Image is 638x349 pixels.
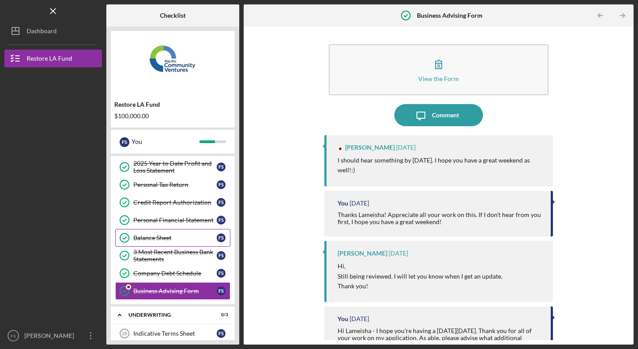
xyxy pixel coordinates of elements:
[115,282,230,300] a: Business Advising FormFS
[217,329,226,338] div: F S
[394,104,483,126] button: Comment
[338,271,502,281] p: Still being reviewed. I will let you know when I get an update.
[115,158,230,176] a: 2025 Year to Date Profit and Loss StatementFS
[133,234,217,241] div: Balance Sheet
[217,287,226,295] div: F S
[338,200,348,207] div: You
[389,250,408,257] time: 2025-10-03 15:44
[217,269,226,278] div: F S
[121,331,127,336] tspan: 18
[4,327,102,345] button: FS[PERSON_NAME]
[217,216,226,225] div: F S
[338,261,502,271] p: Hi,
[133,270,217,277] div: Company Debt Schedule
[115,176,230,194] a: Personal Tax ReturnFS
[338,250,387,257] div: [PERSON_NAME]
[217,163,226,171] div: F S
[432,104,459,126] div: Comment
[133,330,217,337] div: Indicative Terms Sheet
[329,44,549,95] button: View the Form
[114,112,231,120] div: $100,000.00
[338,281,502,291] p: Thank you!
[417,12,482,19] b: Business Advising Form
[418,75,459,82] div: View the Form
[133,199,217,206] div: Credit Report Authorization
[115,194,230,211] a: Credit Report AuthorizationFS
[115,325,230,342] a: 18Indicative Terms SheetFS
[396,144,416,151] time: 2025-10-03 20:22
[11,333,16,338] text: FS
[133,181,217,188] div: Personal Tax Return
[217,251,226,260] div: F S
[338,315,348,322] div: You
[27,50,72,70] div: Restore LA Fund
[133,217,217,224] div: Personal Financial Statement
[115,264,230,282] a: Company Debt ScheduleFS
[350,315,369,322] time: 2025-10-03 15:20
[133,248,217,263] div: 3 Most Recent Business Bank Statements
[132,134,199,149] div: You
[120,137,129,147] div: F S
[133,287,217,295] div: Business Advising Form
[217,180,226,189] div: F S
[115,211,230,229] a: Personal Financial StatementFS
[115,229,230,247] a: Balance SheetFS
[128,312,206,318] div: Underwriting
[338,211,542,225] div: Thanks Lameisha! Appreciate all your work on this. If I don't hear from you first, I hope you hav...
[115,247,230,264] a: 3 Most Recent Business Bank StatementsFS
[160,12,186,19] b: Checklist
[27,22,57,42] div: Dashboard
[114,101,231,108] div: Restore LA Fund
[133,160,217,174] div: 2025 Year to Date Profit and Loss Statement
[350,200,369,207] time: 2025-10-03 20:01
[338,155,544,175] p: I should hear something by [DATE]. I hope you have a great weekend as well!:)
[22,327,80,347] div: [PERSON_NAME]
[345,144,395,151] div: [PERSON_NAME]
[217,198,226,207] div: F S
[111,35,235,89] img: Product logo
[217,233,226,242] div: F S
[4,50,102,67] button: Restore LA Fund
[4,22,102,40] button: Dashboard
[212,312,228,318] div: 0 / 3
